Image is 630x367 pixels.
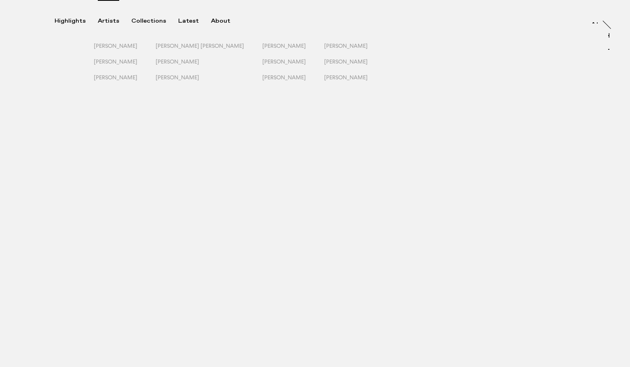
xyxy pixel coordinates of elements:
button: [PERSON_NAME] [324,58,386,74]
span: [PERSON_NAME] [94,58,137,65]
a: At [591,15,599,23]
span: [PERSON_NAME] [324,58,368,65]
span: [PERSON_NAME] [262,58,306,65]
button: [PERSON_NAME] [324,74,386,90]
span: [PERSON_NAME] [94,42,137,49]
a: Trayler [608,33,616,66]
button: [PERSON_NAME] [156,74,262,90]
button: [PERSON_NAME] [262,74,324,90]
button: Highlights [55,17,98,25]
div: Artists [98,17,119,25]
button: Collections [131,17,178,25]
span: [PERSON_NAME] [PERSON_NAME] [156,42,244,49]
div: Highlights [55,17,86,25]
button: [PERSON_NAME] [324,42,386,58]
button: [PERSON_NAME] [94,58,156,74]
span: [PERSON_NAME] [94,74,137,81]
button: [PERSON_NAME] [262,42,324,58]
button: [PERSON_NAME] [94,74,156,90]
span: [PERSON_NAME] [156,74,199,81]
button: [PERSON_NAME] [PERSON_NAME] [156,42,262,58]
span: [PERSON_NAME] [262,74,306,81]
div: Latest [178,17,199,25]
button: [PERSON_NAME] [262,58,324,74]
button: Latest [178,17,211,25]
div: About [211,17,230,25]
div: Trayler [603,33,610,57]
button: [PERSON_NAME] [156,58,262,74]
span: [PERSON_NAME] [324,74,368,81]
span: [PERSON_NAME] [262,42,306,49]
div: Collections [131,17,166,25]
button: [PERSON_NAME] [94,42,156,58]
span: [PERSON_NAME] [156,58,199,65]
button: Artists [98,17,131,25]
button: About [211,17,242,25]
span: [PERSON_NAME] [324,42,368,49]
